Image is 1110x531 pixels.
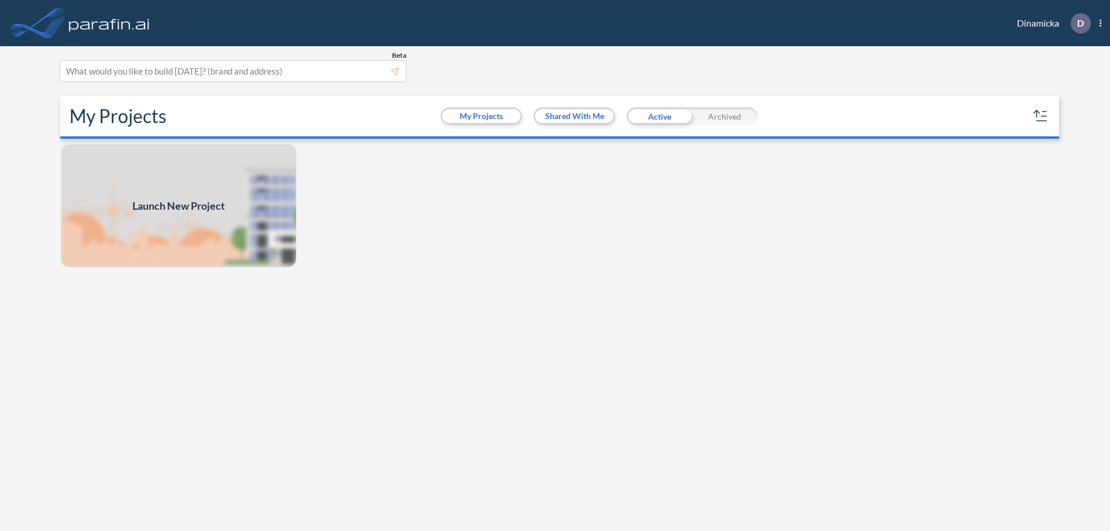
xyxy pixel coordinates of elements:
[442,109,520,123] button: My Projects
[66,12,152,35] img: logo
[627,107,692,125] div: Active
[1031,107,1050,125] button: sort
[535,109,613,123] button: Shared With Me
[1000,13,1101,34] div: Dinamicka
[132,198,225,214] span: Launch New Project
[60,143,297,268] img: add
[1077,18,1084,28] p: D
[692,107,757,125] div: Archived
[69,105,166,127] h2: My Projects
[392,51,406,60] span: Beta
[60,143,297,268] a: Launch New Project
